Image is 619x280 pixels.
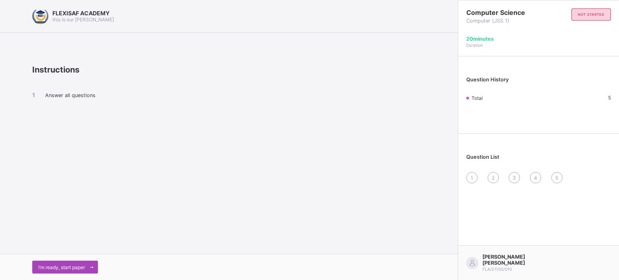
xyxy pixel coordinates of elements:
span: not started [578,12,604,17]
span: Computer (JSS 1) [466,18,539,24]
span: Answer all questions [45,92,96,98]
span: 5 [608,95,611,101]
span: 5 [555,175,558,181]
span: 4 [534,175,537,181]
span: Duration [466,43,483,48]
span: Total [472,95,483,101]
span: FLA/ST/02/010 [482,267,512,272]
span: [PERSON_NAME] [PERSON_NAME] [482,254,553,266]
span: Computer Science [466,8,539,17]
span: FLEXISAF ACADEMY [52,10,114,17]
span: Question History [466,77,509,83]
span: 3 [513,175,516,181]
span: Question List [466,154,499,160]
span: 2 [492,175,494,181]
span: 1 [471,175,473,181]
span: Instructions [32,65,79,75]
span: this is our [PERSON_NAME] [52,17,114,23]
span: I’m ready, start paper [38,264,85,270]
span: 20 minutes [466,36,494,42]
